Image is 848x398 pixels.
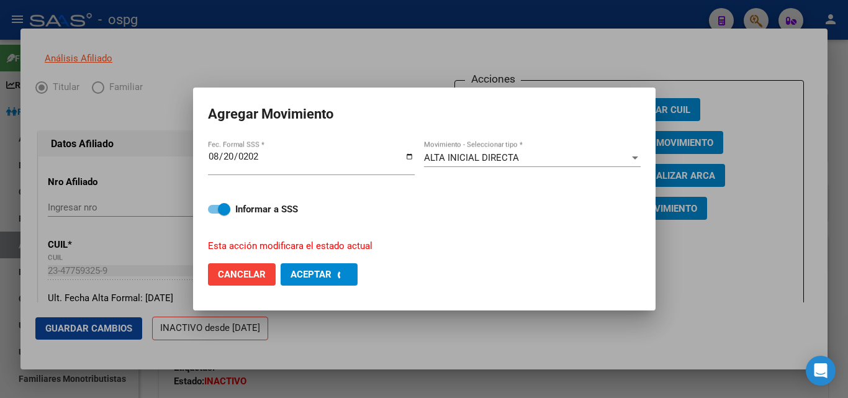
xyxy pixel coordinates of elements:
button: Cancelar [208,263,276,286]
span: ALTA INICIAL DIRECTA [424,152,519,163]
span: Cancelar [218,269,266,280]
strong: Informar a SSS [235,204,298,215]
div: Open Intercom Messenger [806,356,836,386]
button: Aceptar [281,263,358,286]
h2: Agregar Movimiento [208,102,641,126]
p: Esta acción modificara el estado actual [208,239,626,253]
span: Aceptar [291,269,332,280]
